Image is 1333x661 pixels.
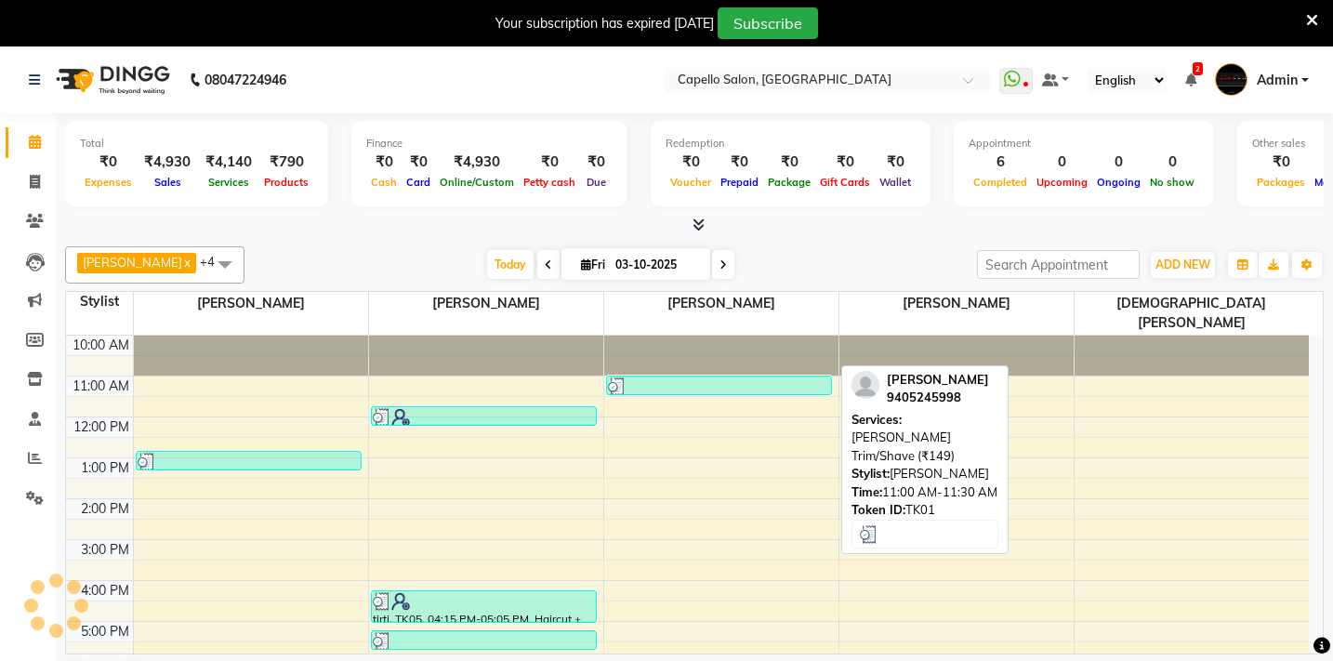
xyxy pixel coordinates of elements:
[1032,176,1092,189] span: Upcoming
[69,377,133,396] div: 11:00 AM
[763,176,815,189] span: Package
[716,176,763,189] span: Prepaid
[851,371,879,399] img: profile
[851,502,905,517] span: Token ID:
[851,466,890,481] span: Stylist:
[851,430,955,463] span: [PERSON_NAME] Trim/Shave (₹149)
[815,152,875,173] div: ₹0
[519,152,580,173] div: ₹0
[1252,176,1310,189] span: Packages
[1185,72,1196,88] a: 2
[77,458,133,478] div: 1:00 PM
[47,54,175,106] img: logo
[604,292,838,315] span: [PERSON_NAME]
[1145,176,1199,189] span: No show
[1252,152,1310,173] div: ₹0
[875,176,916,189] span: Wallet
[402,176,435,189] span: Card
[666,176,716,189] span: Voucher
[66,292,133,311] div: Stylist
[576,258,610,271] span: Fri
[851,465,998,483] div: [PERSON_NAME]
[495,14,714,33] div: Your subscription has expired [DATE]
[83,255,182,270] span: [PERSON_NAME]
[969,136,1199,152] div: Appointment
[77,540,133,560] div: 3:00 PM
[887,389,989,407] div: 9405245998
[402,152,435,173] div: ₹0
[366,136,613,152] div: Finance
[887,372,989,387] span: [PERSON_NAME]
[1215,63,1247,96] img: Admin
[851,483,998,502] div: 11:00 AM-11:30 AM
[369,292,603,315] span: [PERSON_NAME]
[80,152,137,173] div: ₹0
[815,176,875,189] span: Gift Cards
[1145,152,1199,173] div: 0
[77,581,133,601] div: 4:00 PM
[70,417,133,437] div: 12:00 PM
[182,255,191,270] a: x
[366,176,402,189] span: Cash
[1155,258,1210,271] span: ADD NEW
[435,176,519,189] span: Online/Custom
[851,501,998,520] div: TK01
[580,152,613,173] div: ₹0
[204,176,254,189] span: Services
[610,251,703,279] input: 2025-10-03
[839,292,1074,315] span: [PERSON_NAME]
[200,254,229,269] span: +4
[372,407,597,425] div: [PERSON_NAME], TK02, 11:45 AM-12:15 PM, Haircut + Style (U) (₹199)
[1193,62,1203,75] span: 2
[205,54,286,106] b: 08047224946
[1257,71,1298,90] span: Admin
[1092,176,1145,189] span: Ongoing
[198,152,259,173] div: ₹4,140
[372,631,597,649] div: [PERSON_NAME], TK06, 05:15 PM-05:45 PM, Haircut + Style (U) (₹199)
[435,152,519,173] div: ₹4,930
[137,152,198,173] div: ₹4,930
[366,152,402,173] div: ₹0
[666,136,916,152] div: Redemption
[977,250,1140,279] input: Search Appointment
[1075,292,1310,335] span: [DEMOGRAPHIC_DATA][PERSON_NAME]
[134,292,368,315] span: [PERSON_NAME]
[372,591,597,622] div: tirti, TK05, 04:15 PM-05:05 PM, Haircut + Styling + Shampoo & Conditioner (Matrix) (₹399),Keratin...
[259,152,313,173] div: ₹790
[1151,252,1215,278] button: ADD NEW
[137,452,362,469] div: [PERSON_NAME], TK03, 12:50 PM-01:20 PM, Keratin Spa (₹1499)
[80,136,313,152] div: Total
[69,336,133,355] div: 10:00 AM
[1092,152,1145,173] div: 0
[582,176,611,189] span: Due
[716,152,763,173] div: ₹0
[77,499,133,519] div: 2:00 PM
[666,152,716,173] div: ₹0
[1032,152,1092,173] div: 0
[80,176,137,189] span: Expenses
[851,484,882,499] span: Time:
[969,176,1032,189] span: Completed
[150,176,186,189] span: Sales
[875,152,916,173] div: ₹0
[607,377,832,394] div: [PERSON_NAME], TK01, 11:00 AM-11:30 AM, [PERSON_NAME] Trim/Shave (₹149)
[718,7,818,39] button: Subscribe
[487,250,534,279] span: Today
[77,622,133,641] div: 5:00 PM
[763,152,815,173] div: ₹0
[851,412,902,427] span: Services:
[969,152,1032,173] div: 6
[519,176,580,189] span: Petty cash
[259,176,313,189] span: Products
